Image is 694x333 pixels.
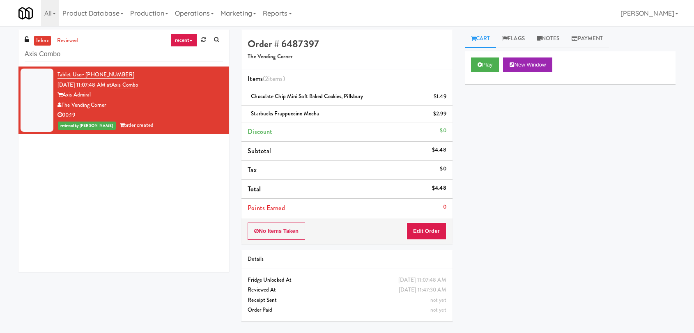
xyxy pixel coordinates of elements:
[119,121,154,129] span: order created
[399,285,446,295] div: [DATE] 11:47:30 AM
[432,145,446,155] div: $4.48
[83,71,134,78] span: · [PHONE_NUMBER]
[465,30,496,48] a: Cart
[170,34,198,47] a: recent
[251,92,363,100] span: Chocolate Chip Mini Soft Baked Cookies, Pillsbury
[496,30,531,48] a: Flags
[440,164,446,174] div: $0
[432,183,446,193] div: $4.48
[263,74,285,83] span: (2 )
[433,109,446,119] div: $2.99
[248,254,446,264] div: Details
[248,127,272,136] span: Discount
[248,74,285,83] span: Items
[248,39,446,49] h4: Order # 6487397
[398,275,446,285] div: [DATE] 11:07:48 AM
[57,110,223,120] div: 00:19
[57,81,111,89] span: [DATE] 11:07:48 AM at
[430,306,446,314] span: not yet
[111,81,138,89] a: Axis Combo
[471,57,499,72] button: Play
[18,67,229,134] li: Tablet User· [PHONE_NUMBER][DATE] 11:07:48 AM atAxis ComboAxis AdmiralThe Vending Corner00:19revi...
[565,30,609,48] a: Payment
[434,92,446,102] div: $1.49
[248,223,305,240] button: No Items Taken
[268,74,283,83] ng-pluralize: items
[55,36,80,46] a: reviewed
[57,90,223,100] div: Axis Admiral
[251,110,319,117] span: Starbucks Frappuccino Mocha
[248,54,446,60] h5: The Vending Corner
[248,295,446,305] div: Receipt Sent
[57,71,134,79] a: Tablet User· [PHONE_NUMBER]
[248,275,446,285] div: Fridge Unlocked At
[57,100,223,110] div: The Vending Corner
[531,30,566,48] a: Notes
[503,57,552,72] button: New Window
[58,122,116,130] span: reviewed by [PERSON_NAME]
[248,203,285,213] span: Points Earned
[248,285,446,295] div: Reviewed At
[430,296,446,304] span: not yet
[248,146,271,156] span: Subtotal
[25,47,223,62] input: Search vision orders
[440,126,446,136] div: $0
[248,165,256,175] span: Tax
[443,202,446,212] div: 0
[34,36,51,46] a: inbox
[407,223,446,240] button: Edit Order
[18,6,33,21] img: Micromart
[248,184,261,194] span: Total
[248,305,446,315] div: Order Paid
